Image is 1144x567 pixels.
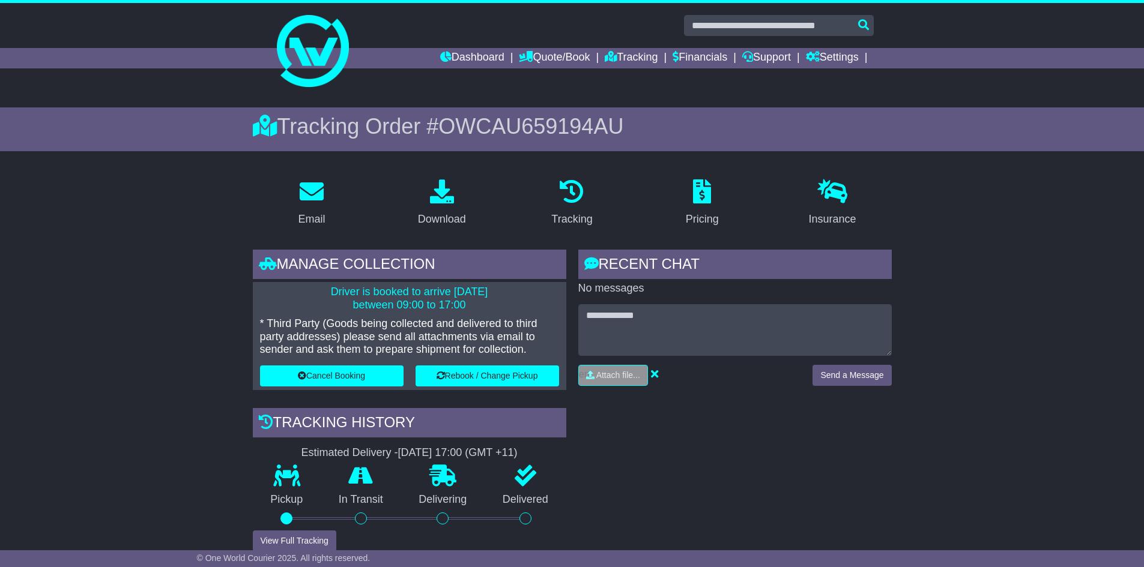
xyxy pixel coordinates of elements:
button: View Full Tracking [253,530,336,551]
div: Tracking history [253,408,566,440]
p: No messages [578,282,892,295]
p: * Third Party (Goods being collected and delivered to third party addresses) please send all atta... [260,317,559,356]
button: Cancel Booking [260,365,404,386]
p: Delivering [401,493,485,506]
div: Download [418,211,466,227]
div: Tracking Order # [253,113,892,139]
button: Rebook / Change Pickup [416,365,559,386]
p: Pickup [253,493,321,506]
div: Manage collection [253,250,566,282]
div: [DATE] 17:00 (GMT +11) [398,446,518,460]
div: Insurance [809,211,856,227]
p: Driver is booked to arrive [DATE] between 09:00 to 17:00 [260,286,559,311]
a: Download [410,175,474,232]
a: Quote/Book [519,48,590,68]
div: RECENT CHAT [578,250,892,282]
a: Settings [806,48,859,68]
a: Tracking [543,175,600,232]
a: Insurance [801,175,864,232]
a: Tracking [605,48,658,68]
div: Tracking [551,211,592,227]
p: Delivered [485,493,566,506]
a: Support [742,48,791,68]
p: In Transit [321,493,401,506]
a: Dashboard [440,48,504,68]
div: Email [298,211,325,227]
a: Pricing [678,175,727,232]
span: OWCAU659194AU [438,114,623,139]
div: Pricing [686,211,719,227]
a: Email [290,175,333,232]
div: Estimated Delivery - [253,446,566,460]
span: © One World Courier 2025. All rights reserved. [197,553,371,563]
button: Send a Message [813,365,891,386]
a: Financials [673,48,727,68]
